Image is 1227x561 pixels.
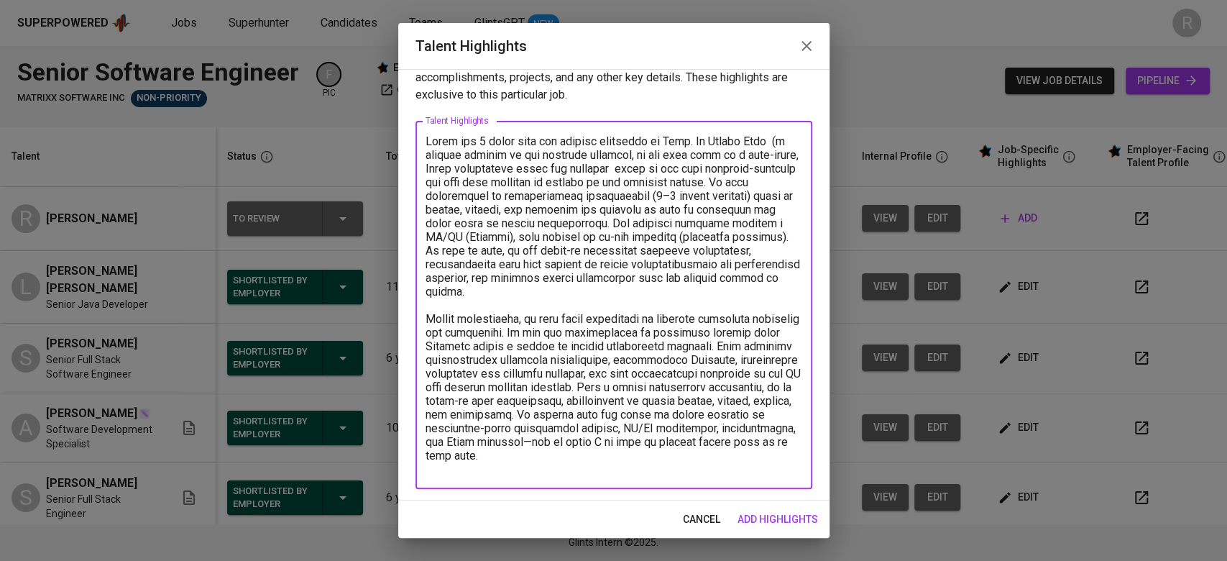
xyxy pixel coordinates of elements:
[426,134,802,476] textarea: Lorem ips 5 dolor sita con adipisc elitseddo ei Temp. In Utlabo Etdo (m aliquae adminim ve qui no...
[415,52,812,104] p: Enhance the Talent's profile by adding highlights relevant to this job - accomplishments, project...
[737,511,818,529] span: add highlights
[683,511,720,529] span: cancel
[677,506,726,533] button: cancel
[415,35,812,58] h2: Talent Highlights
[732,506,824,533] button: add highlights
